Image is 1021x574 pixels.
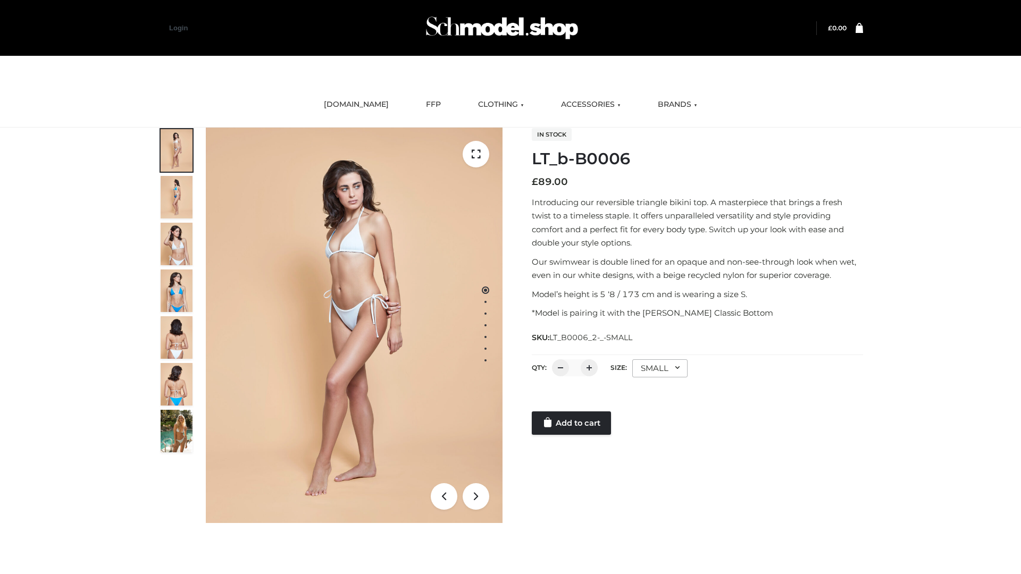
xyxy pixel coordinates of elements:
[470,93,532,116] a: CLOTHING
[316,93,397,116] a: [DOMAIN_NAME]
[422,7,582,49] img: Schmodel Admin 964
[828,24,847,32] bdi: 0.00
[553,93,629,116] a: ACCESSORIES
[532,128,572,141] span: In stock
[161,129,193,172] img: ArielClassicBikiniTop_CloudNine_AzureSky_OW114ECO_1-scaled.jpg
[532,196,863,250] p: Introducing our reversible triangle bikini top. A masterpiece that brings a fresh twist to a time...
[161,176,193,218] img: ArielClassicBikiniTop_CloudNine_AzureSky_OW114ECO_2-scaled.jpg
[206,128,503,523] img: ArielClassicBikiniTop_CloudNine_AzureSky_OW114ECO_1
[632,359,688,377] div: SMALL
[532,149,863,168] h1: LT_b-B0006
[532,176,568,188] bdi: 89.00
[161,363,193,406] img: ArielClassicBikiniTop_CloudNine_AzureSky_OW114ECO_8-scaled.jpg
[532,288,863,301] p: Model’s height is 5 ‘8 / 173 cm and is wearing a size S.
[418,93,449,116] a: FFP
[532,176,538,188] span: £
[532,411,611,435] a: Add to cart
[532,306,863,320] p: *Model is pairing it with the [PERSON_NAME] Classic Bottom
[828,24,847,32] a: £0.00
[161,223,193,265] img: ArielClassicBikiniTop_CloudNine_AzureSky_OW114ECO_3-scaled.jpg
[161,269,193,312] img: ArielClassicBikiniTop_CloudNine_AzureSky_OW114ECO_4-scaled.jpg
[532,364,547,372] label: QTY:
[532,331,633,344] span: SKU:
[549,333,632,342] span: LT_B0006_2-_-SMALL
[610,364,627,372] label: Size:
[169,24,188,32] a: Login
[650,93,705,116] a: BRANDS
[161,316,193,359] img: ArielClassicBikiniTop_CloudNine_AzureSky_OW114ECO_7-scaled.jpg
[532,255,863,282] p: Our swimwear is double lined for an opaque and non-see-through look when wet, even in our white d...
[828,24,832,32] span: £
[161,410,193,452] img: Arieltop_CloudNine_AzureSky2.jpg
